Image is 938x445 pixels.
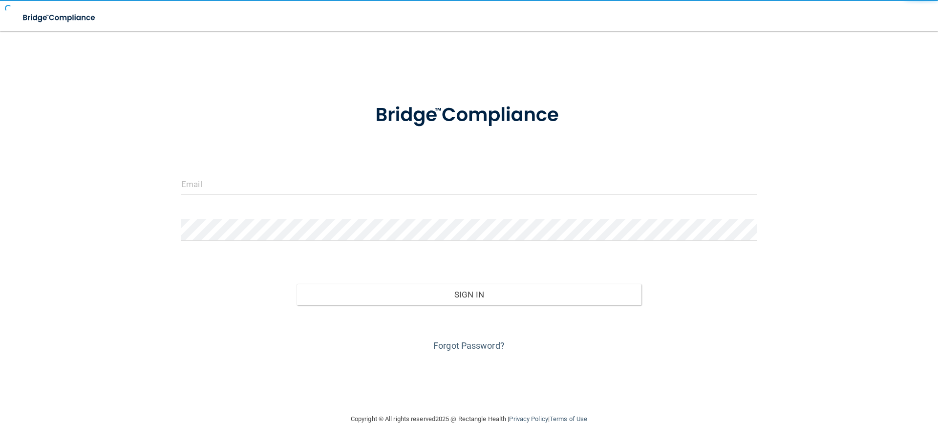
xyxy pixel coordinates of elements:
img: bridge_compliance_login_screen.278c3ca4.svg [355,90,583,141]
input: Email [181,173,757,195]
button: Sign In [297,284,642,305]
div: Copyright © All rights reserved 2025 @ Rectangle Health | | [291,403,647,435]
a: Forgot Password? [433,340,505,351]
a: Privacy Policy [509,415,548,423]
img: bridge_compliance_login_screen.278c3ca4.svg [15,8,105,28]
a: Terms of Use [550,415,587,423]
